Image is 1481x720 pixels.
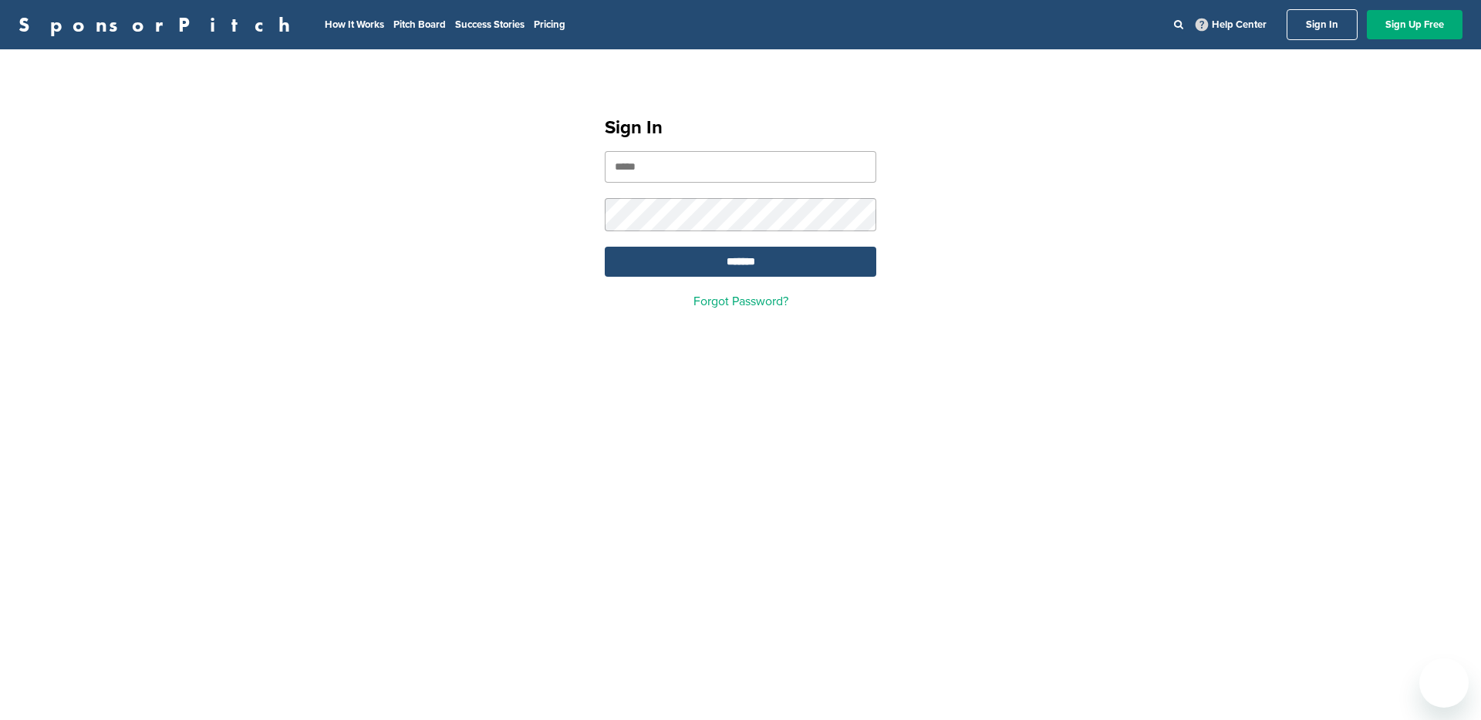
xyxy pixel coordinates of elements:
[1193,15,1270,34] a: Help Center
[534,19,565,31] a: Pricing
[19,15,300,35] a: SponsorPitch
[693,294,788,309] a: Forgot Password?
[1287,9,1358,40] a: Sign In
[325,19,384,31] a: How It Works
[393,19,446,31] a: Pitch Board
[455,19,525,31] a: Success Stories
[605,114,876,142] h1: Sign In
[1419,658,1469,708] iframe: Button to launch messaging window
[1367,10,1462,39] a: Sign Up Free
